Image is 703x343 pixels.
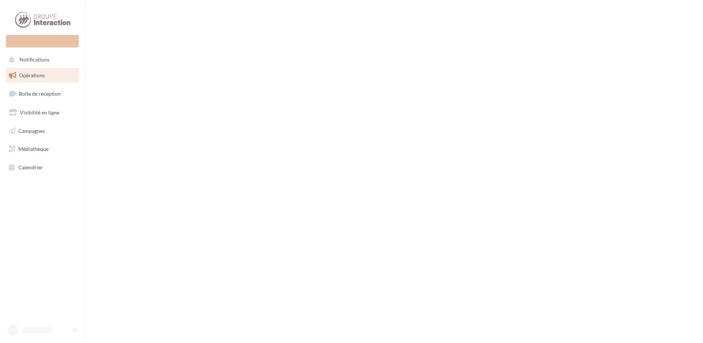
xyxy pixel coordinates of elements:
[18,127,45,134] span: Campagnes
[18,146,49,152] span: Médiathèque
[4,160,80,175] a: Calendrier
[19,91,61,97] span: Boîte de réception
[20,109,59,116] span: Visibilité en ligne
[18,164,43,170] span: Calendrier
[4,141,80,157] a: Médiathèque
[4,123,80,139] a: Campagnes
[19,72,45,78] span: Opérations
[19,57,49,63] span: Notifications
[4,68,80,83] a: Opérations
[6,35,79,47] div: Nouvelle campagne
[4,105,80,120] a: Visibilité en ligne
[4,86,80,102] a: Boîte de réception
